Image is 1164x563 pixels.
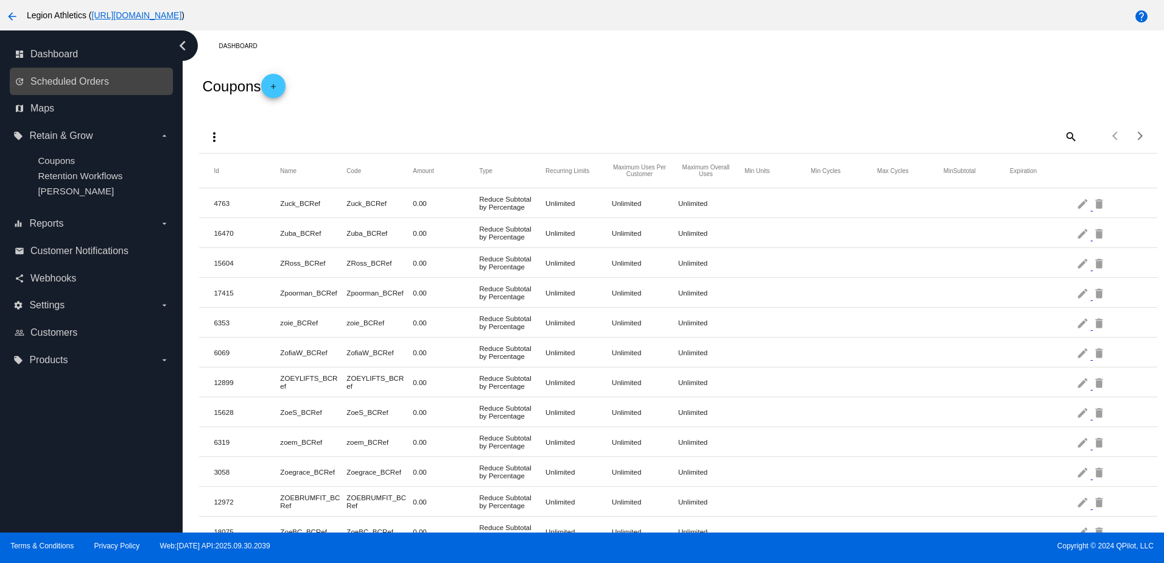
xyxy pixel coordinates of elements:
button: Change sorting for MinSubtotal [944,167,976,174]
a: dashboard Dashboard [15,44,169,64]
mat-cell: 0.00 [413,525,479,539]
mat-icon: edit [1076,224,1091,243]
mat-cell: 0.00 [413,435,479,449]
mat-icon: edit [1076,433,1091,451]
mat-cell: Unlimited [545,525,612,539]
mat-icon: edit [1076,313,1091,332]
mat-cell: 0.00 [413,256,479,270]
button: Change sorting for MinCycles [811,167,841,174]
mat-cell: 0.00 [413,375,479,389]
mat-icon: delete [1093,492,1107,511]
a: Web:[DATE] API:2025.09.30.2039 [160,542,270,550]
mat-cell: Zpoorman_BCRef [280,286,346,300]
i: arrow_drop_down [160,131,169,141]
mat-cell: Reduce Subtotal by Percentage [479,461,545,483]
span: Copyright © 2024 QPilot, LLC [592,542,1154,550]
mat-cell: Reduce Subtotal by Percentage [479,222,545,244]
mat-cell: ZofiaW_BCRef [280,345,346,359]
mat-cell: 0.00 [413,316,479,330]
span: Customer Notifications [30,246,128,257]
mat-cell: 6069 [214,345,280,359]
mat-icon: more_vert [207,130,222,144]
mat-cell: ZoeS_BCRef [280,405,346,419]
mat-cell: Unlimited [612,405,678,419]
i: settings [13,300,23,310]
mat-cell: Unlimited [678,345,745,359]
a: share Webhooks [15,269,169,288]
span: Customers [30,327,77,338]
i: people_outline [15,328,24,338]
i: dashboard [15,49,24,59]
mat-cell: Unlimited [612,495,678,509]
a: [PERSON_NAME] [38,186,114,196]
mat-icon: delete [1093,433,1107,451]
span: Products [29,355,68,366]
mat-icon: edit [1076,403,1091,422]
mat-cell: Unlimited [545,286,612,300]
mat-cell: ZOEYLIFTS_BCRef [280,371,346,393]
i: arrow_drop_down [160,219,169,228]
i: chevron_left [173,36,192,55]
mat-cell: Unlimited [678,435,745,449]
a: email Customer Notifications [15,241,169,261]
a: map Maps [15,99,169,118]
mat-icon: delete [1093,522,1107,541]
mat-cell: Reduce Subtotal by Percentage [479,252,545,274]
mat-cell: Unlimited [678,256,745,270]
i: email [15,246,24,256]
span: Legion Athletics ( ) [27,10,184,20]
button: Change sorting for Id [214,167,219,174]
mat-cell: Unlimited [545,375,612,389]
i: map [15,104,24,113]
span: Webhooks [30,273,76,284]
mat-icon: delete [1093,462,1107,481]
mat-cell: Unlimited [545,316,612,330]
mat-icon: delete [1093,283,1107,302]
mat-cell: Zuck_BCRef [280,196,346,210]
mat-cell: 0.00 [413,495,479,509]
button: Change sorting for Code [346,167,361,174]
mat-cell: Unlimited [678,465,745,479]
mat-icon: delete [1093,313,1107,332]
mat-cell: Unlimited [545,495,612,509]
mat-icon: search [1063,127,1078,146]
mat-cell: Unlimited [545,345,612,359]
i: arrow_drop_down [160,355,169,365]
mat-cell: 6319 [214,435,280,449]
mat-icon: edit [1076,283,1091,302]
mat-icon: edit [1076,462,1091,481]
mat-cell: Zuba_BCRef [280,226,346,240]
mat-cell: 6353 [214,316,280,330]
mat-cell: Reduce Subtotal by Percentage [479,341,545,363]
i: local_offer [13,355,23,365]
mat-cell: zoem_BCRef [346,435,413,449]
a: update Scheduled Orders [15,72,169,91]
mat-cell: ZofiaW_BCRef [346,345,413,359]
a: Coupons [38,155,75,166]
mat-cell: Unlimited [545,465,612,479]
i: update [15,77,24,87]
mat-cell: Reduce Subtotal by Percentage [479,520,545,542]
mat-cell: Unlimited [612,345,678,359]
mat-cell: Unlimited [678,375,745,389]
mat-cell: Reduce Subtotal by Percentage [479,401,545,423]
mat-cell: 0.00 [413,226,479,240]
mat-cell: Reduce Subtotal by Percentage [479,431,545,453]
mat-cell: Unlimited [545,256,612,270]
mat-cell: 0.00 [413,465,479,479]
mat-cell: Unlimited [678,226,745,240]
mat-cell: ZoeS_BCRef [346,405,413,419]
mat-cell: 16470 [214,226,280,240]
mat-cell: Unlimited [612,226,678,240]
mat-cell: Unlimited [678,405,745,419]
mat-cell: 15604 [214,256,280,270]
mat-icon: edit [1076,343,1091,362]
mat-cell: Zoegrace_BCRef [346,465,413,479]
i: arrow_drop_down [160,300,169,310]
mat-icon: delete [1093,253,1107,272]
mat-icon: delete [1093,373,1107,392]
mat-cell: ZoeBC_BCRef [280,525,346,539]
button: Change sorting for MaxCycles [877,167,909,174]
